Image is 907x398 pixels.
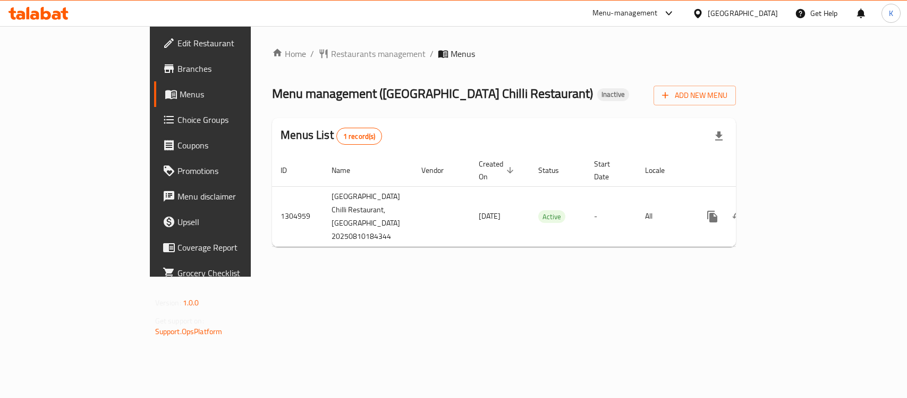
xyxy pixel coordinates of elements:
[889,7,893,19] span: K
[708,7,778,19] div: [GEOGRAPHIC_DATA]
[154,81,301,107] a: Menus
[725,204,751,229] button: Change Status
[337,131,382,142] span: 1 record(s)
[177,267,293,279] span: Grocery Checklist
[177,190,293,203] span: Menu disclaimer
[177,139,293,152] span: Coupons
[272,154,810,247] table: enhanced table
[310,47,314,60] li: /
[154,184,301,209] a: Menu disclaimer
[323,186,413,246] td: [GEOGRAPHIC_DATA] Chilli Restaurant,[GEOGRAPHIC_DATA] 20250810184344
[594,157,624,183] span: Start Date
[155,296,181,310] span: Version:
[154,132,301,158] a: Coupons
[538,164,573,177] span: Status
[421,164,457,177] span: Vendor
[272,47,736,60] nav: breadcrumb
[332,164,364,177] span: Name
[154,56,301,81] a: Branches
[479,157,517,183] span: Created On
[706,123,732,149] div: Export file
[154,260,301,286] a: Grocery Checklist
[538,211,565,223] span: Active
[691,154,810,187] th: Actions
[336,128,383,145] div: Total records count
[155,314,204,328] span: Get support on:
[177,215,293,228] span: Upsell
[597,88,629,101] div: Inactive
[586,186,637,246] td: -
[637,186,691,246] td: All
[662,89,727,102] span: Add New Menu
[183,296,199,310] span: 1.0.0
[281,164,301,177] span: ID
[645,164,679,177] span: Locale
[331,47,426,60] span: Restaurants management
[479,209,501,223] span: [DATE]
[154,235,301,260] a: Coverage Report
[281,127,382,145] h2: Menus List
[318,47,426,60] a: Restaurants management
[700,204,725,229] button: more
[272,81,593,105] span: Menu management ( [GEOGRAPHIC_DATA] Chilli Restaurant )
[451,47,475,60] span: Menus
[155,325,223,338] a: Support.OpsPlatform
[592,7,658,20] div: Menu-management
[430,47,434,60] li: /
[154,30,301,56] a: Edit Restaurant
[177,62,293,75] span: Branches
[154,107,301,132] a: Choice Groups
[154,158,301,184] a: Promotions
[597,90,629,99] span: Inactive
[154,209,301,235] a: Upsell
[180,88,293,101] span: Menus
[177,164,293,177] span: Promotions
[177,37,293,49] span: Edit Restaurant
[654,86,736,105] button: Add New Menu
[177,241,293,254] span: Coverage Report
[177,113,293,126] span: Choice Groups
